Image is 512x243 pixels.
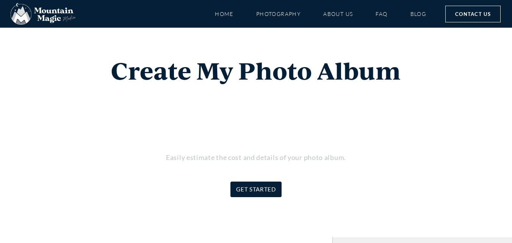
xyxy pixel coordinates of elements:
nav: Menu [215,7,426,20]
img: Mountain Magic Media photography logo Crested Butte Photographer [11,3,76,25]
h1: Create my photo album [52,58,461,76]
a: Photography [256,7,301,20]
a: FAQ [376,7,387,20]
a: Blog [410,7,426,20]
a: GET STARTED [230,182,282,197]
a: About Us [323,7,353,20]
span: Contact Us [455,10,491,18]
p: Easily estimate the cost and details of your photo album. [52,152,461,163]
a: Home [215,7,233,20]
a: Contact Us [445,6,501,22]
